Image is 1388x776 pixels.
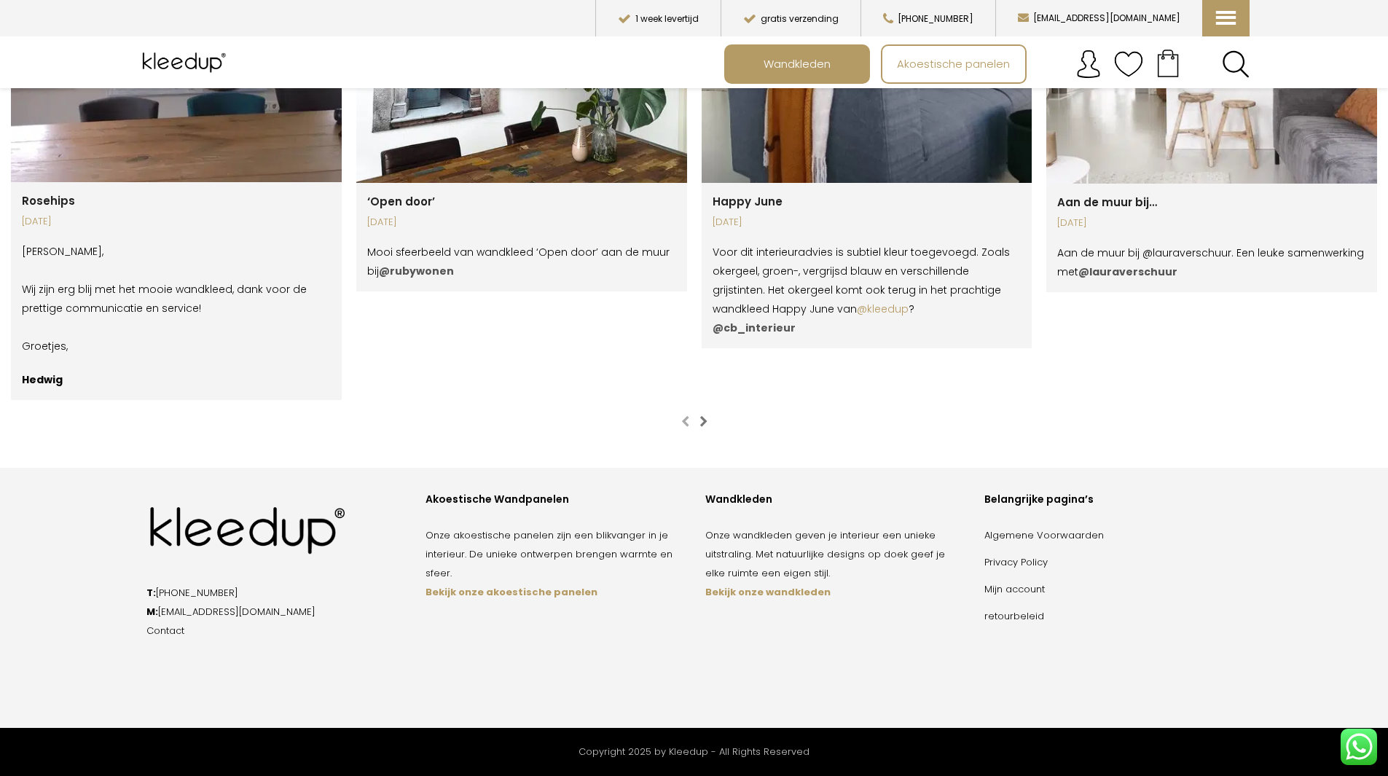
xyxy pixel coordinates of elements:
span: @lauraverschuur [1078,264,1177,279]
strong: T: [146,586,156,600]
div: [DATE] [367,213,676,232]
a: Algemene Voorwaarden [984,528,1104,542]
a: ‘Open door’ [367,194,435,209]
a: Contact [146,624,184,638]
nav: Main menu [724,44,1260,84]
img: verlanglijstje.svg [1114,50,1143,79]
a: Aan de muur bij… [1057,195,1157,210]
div: [DATE] [713,213,1022,232]
div: Belangrijke pagina’s [984,493,1242,507]
a: Your cart [1143,44,1193,81]
a: Bekijk onze wandkleden [705,585,831,599]
div: [DATE] [1057,213,1366,232]
a: Happy June [713,194,783,209]
div: [DATE] [22,212,331,231]
p: Mooi sfeerbeeld van wandkleed ‘Open door’ aan de muur bij [367,243,676,281]
strong: M: [146,605,158,619]
a: retourbeleid [984,609,1044,623]
a: @kleedup [857,302,909,316]
p: Aan de muur bij @lauraverschuur. Een leuke samenwerking met [1057,243,1366,281]
a: Mijn account [984,582,1045,596]
a: Search [1222,50,1250,78]
span: ? [713,302,914,335]
strong: Hedwig [22,372,63,387]
span: @rubywonen [379,264,454,278]
p: [PHONE_NUMBER] [EMAIL_ADDRESS][DOMAIN_NAME] [146,584,404,640]
div: Copyright 2025 by Kleedup - All Rights Reserved [139,742,1250,761]
a: Privacy Policy [984,555,1048,569]
div: Akoestische Wandpanelen [426,493,683,507]
div: Wandkleden [705,493,963,507]
img: Kleedup [139,44,233,81]
strong: @cb_interieur [713,321,796,335]
span: Wandkleden [756,50,839,78]
span: Akoestische panelen [889,50,1018,78]
img: account.svg [1074,50,1103,79]
a: Wandkleden [726,46,869,82]
span: Voor dit interieuradvies is subtiel kleur toegevoegd. Zoals okergeel, groen-, vergrijsd blauw en ... [713,245,1010,316]
p: Onze wandkleden geven je interieur een unieke uitstraling. Met natuurlijke designs op doek geef j... [705,526,963,602]
a: Bekijk onze akoestische panelen [426,585,597,599]
a: Akoestische panelen [882,46,1025,82]
a: Rosehips [22,193,75,208]
p: [PERSON_NAME], Wij zijn erg blij met het mooie wandkleed, dank voor de prettige communicatie en s... [22,242,331,356]
p: Onze akoestische panelen zijn een blikvanger in je interieur. De unieke ontwerpen brengen warmte ... [426,526,683,602]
